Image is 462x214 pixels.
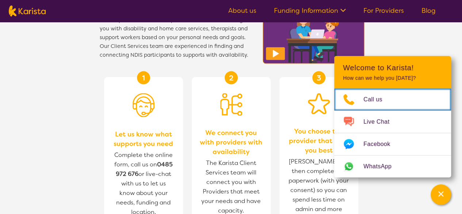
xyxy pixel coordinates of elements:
span: Let us know what supports you need [111,129,176,149]
a: Web link opens in a new tab. [334,155,451,177]
img: Star icon [308,93,330,114]
img: Person with headset icon [133,93,154,117]
a: For Providers [363,6,404,15]
div: Channel Menu [334,56,451,177]
img: Person being matched to services icon [220,93,242,116]
a: Blog [421,6,436,15]
h2: Welcome to Karista! [343,63,442,72]
a: About us [228,6,256,15]
div: 1 [137,71,150,85]
div: 2 [225,71,238,85]
span: Facebook [363,139,399,150]
span: Call us [363,94,391,105]
span: Karista provides a free, independent service connecting you with disability and home care service... [100,16,253,60]
span: You choose the provider that suits you best [287,127,351,155]
img: Karista logo [9,5,46,16]
span: WhatsApp [363,161,400,172]
p: How can we help you [DATE]? [343,75,442,81]
ul: Choose channel [334,89,451,177]
div: 3 [312,71,325,85]
button: Channel Menu [431,184,451,205]
span: We connect you with providers with availability [199,128,263,157]
span: Live Chat [363,116,398,127]
a: Funding Information [274,6,346,15]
